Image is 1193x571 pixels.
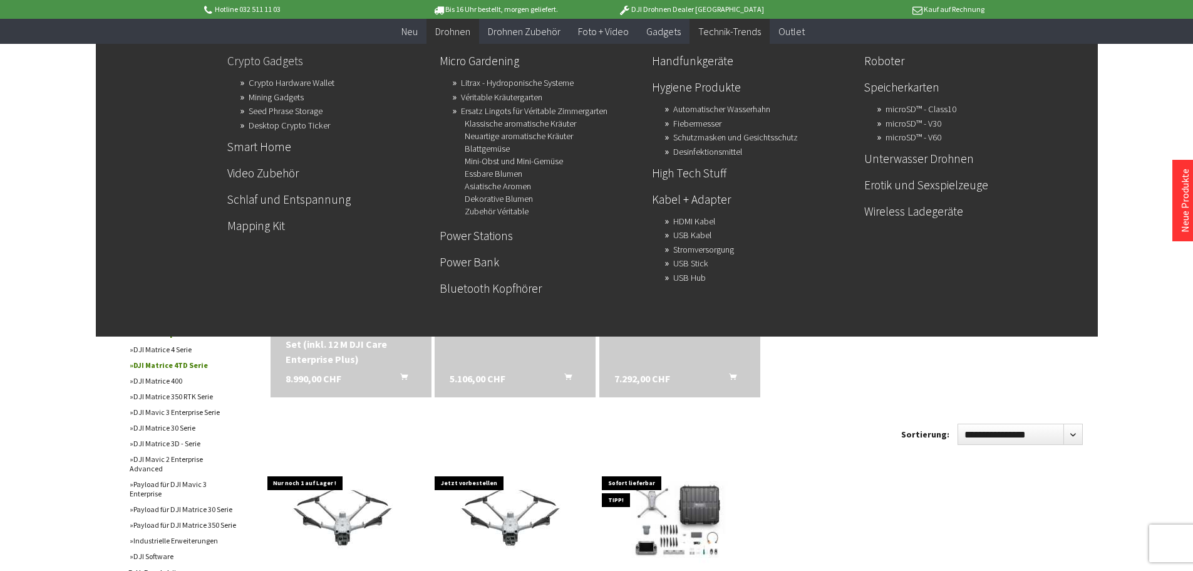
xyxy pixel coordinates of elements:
[886,128,941,146] a: microSD™ - V60
[123,373,242,389] a: DJI Matrice 400
[673,100,770,118] a: Automatischer Wasserhahn
[864,201,1066,222] a: Wireless Ladegeräte
[286,322,416,367] a: DJI Matrice 4TD Standalone Set (inkl. 12 M DJI Care Enterprise Plus) 8.990,00 CHF In den Warenkorb
[286,371,341,386] span: 8.990,00 CHF
[227,215,430,236] a: Mapping Kit
[123,357,242,373] a: DJI Matrice 4TD Serie
[123,548,242,564] a: DJI Software
[864,50,1066,71] a: Roboter
[450,371,505,386] span: 5.106,00 CHF
[638,19,689,45] a: Gadgets
[123,342,242,357] a: DJI Matrice 4 Serie
[440,251,642,273] a: Power Bank
[698,25,761,38] span: Technik-Trends
[673,212,715,230] a: HDMI Kabel
[488,25,560,38] span: Drohnen Zubehör
[673,241,734,258] a: Stromversorgung
[393,19,426,45] a: Neu
[123,451,242,476] a: DJI Mavic 2 Enterprise Advanced
[123,533,242,548] a: Industrielle Erweiterungen
[435,25,470,38] span: Drohnen
[886,100,956,118] a: microSD™ - Class10
[123,404,242,420] a: DJI Mavic 3 Enterprise Serie
[465,127,573,145] a: Neuartige aromatische Kräuter
[227,189,430,210] a: Schlaf und Entspannung
[123,501,242,517] a: Payload für DJI Matrice 30 Serie
[614,371,670,386] span: 7.292,00 CHF
[652,162,854,184] a: High Tech Stuff
[461,74,574,92] a: Litrax - Hydroponische Systeme
[789,2,984,17] p: Kauf auf Rechnung
[770,19,813,45] a: Outlet
[549,371,579,387] button: In den Warenkorb
[886,115,941,132] a: microSD™ - V30
[465,165,522,182] a: Essbare Blumen
[714,371,744,387] button: In den Warenkorb
[202,2,398,17] p: Hotline 032 511 11 03
[249,102,323,120] a: Seed Phrase Storage
[123,517,242,533] a: Payload für DJI Matrice 350 Serie
[465,152,563,170] a: Mini-Obst und Mini-Gemüse
[465,190,533,207] a: Dekorative Blumen
[286,322,416,367] div: DJI Matrice 4TD Standalone Set (inkl. 12 M DJI Care Enterprise Plus)
[123,389,242,404] a: DJI Matrice 350 RTK Serie
[465,115,576,132] a: Klassische aromatische Kräuter
[479,19,569,45] a: Drohnen Zubehör
[901,424,949,444] label: Sortierung:
[465,177,531,195] a: Asiatische Aromen
[249,88,304,106] a: Mining Gadgets
[398,2,593,17] p: Bis 16 Uhr bestellt, morgen geliefert.
[440,278,642,299] a: Bluetooth Kopfhörer
[440,50,642,71] a: Micro Gardening
[465,140,510,157] a: Blattgemüse
[249,74,334,92] a: Crypto Hardware Wallet
[461,102,607,120] a: Ersatz Lingots für Véritable Zimmergarten
[465,202,529,220] a: Zubehör Véritable
[249,117,330,134] a: Desktop Crypto Ticker
[778,25,805,38] span: Outlet
[673,128,798,146] a: Schutzmasken und Gesichtsschutz
[652,76,854,98] a: Hygiene Produkte
[652,189,854,210] a: Kabel + Adapter
[569,19,638,45] a: Foto + Video
[461,88,542,106] a: Véritable Kräutergarten
[673,226,711,244] a: USB Kabel
[652,50,854,71] a: Handfunkgeräte
[227,50,430,71] a: Crypto Gadgets
[673,143,742,160] a: Desinfektionsmittel
[864,148,1066,169] a: Unterwasser Drohnen
[385,371,415,387] button: In den Warenkorb
[689,19,770,45] a: Technik-Trends
[673,269,706,286] a: USB Hub
[440,225,642,246] a: Power Stations
[227,136,430,157] a: Smart Home
[123,436,242,451] a: DJI Matrice 3D - Serie
[123,476,242,501] a: Payload für DJI Mavic 3 Enterprise
[646,25,681,38] span: Gadgets
[401,25,418,38] span: Neu
[864,174,1066,196] a: Erotik und Sexspielzeuge
[227,162,430,184] a: Video Zubehör
[673,254,708,272] a: USB Stick
[1179,169,1191,233] a: Neue Produkte
[864,76,1066,98] a: Speicherkarten
[673,115,721,132] a: Fiebermesser
[593,2,788,17] p: DJI Drohnen Dealer [GEOGRAPHIC_DATA]
[578,25,629,38] span: Foto + Video
[426,19,479,45] a: Drohnen
[123,420,242,436] a: DJI Matrice 30 Serie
